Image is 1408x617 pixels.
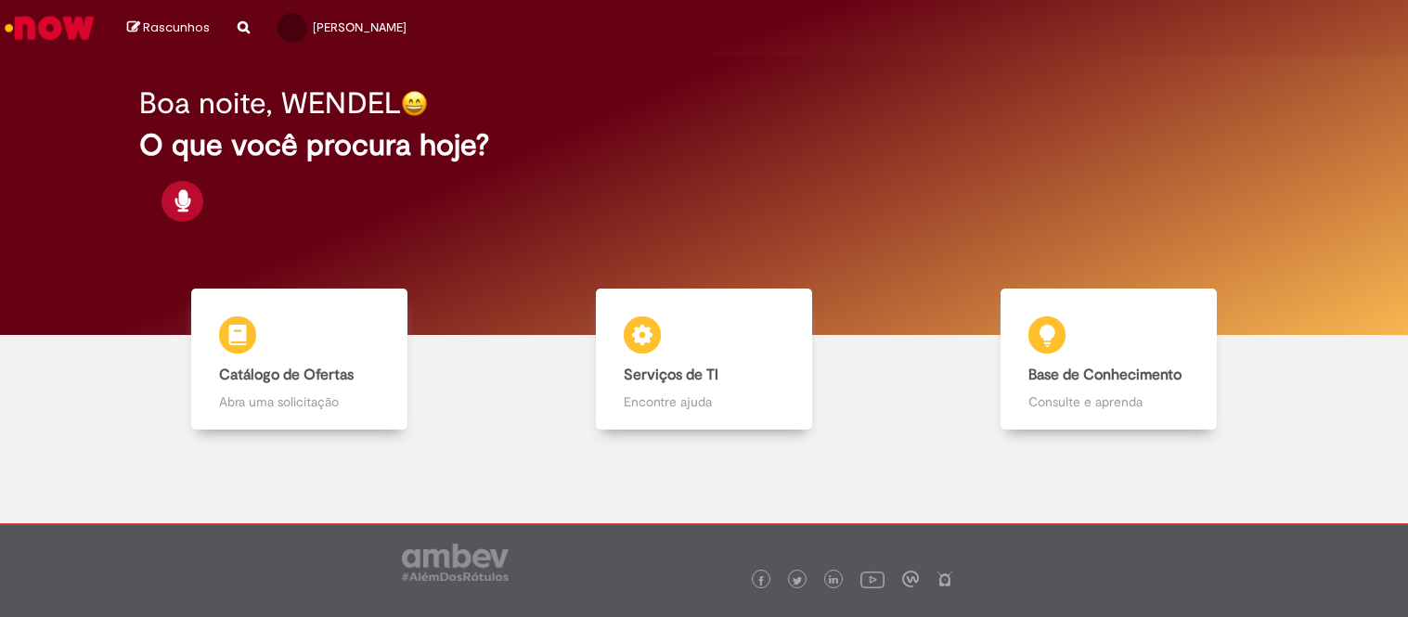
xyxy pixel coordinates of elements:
[2,9,97,46] img: ServiceNow
[624,366,718,384] b: Serviços de TI
[829,575,838,586] img: logo_footer_linkedin.png
[1028,392,1189,411] p: Consulte e aprenda
[127,19,210,37] a: Rascunhos
[937,571,953,587] img: logo_footer_naosei.png
[906,289,1311,431] a: Base de Conhecimento Consulte e aprenda
[402,544,509,581] img: logo_footer_ambev_rotulo_gray.png
[139,129,1268,161] h2: O que você procura hoje?
[502,289,907,431] a: Serviços de TI Encontre ajuda
[313,19,407,35] span: [PERSON_NAME]
[139,87,401,120] h2: Boa noite, WENDEL
[902,571,919,587] img: logo_footer_workplace.png
[401,90,428,117] img: happy-face.png
[219,392,380,411] p: Abra uma solicitação
[624,392,784,411] p: Encontre ajuda
[793,576,802,585] img: logo_footer_twitter.png
[143,19,210,36] span: Rascunhos
[219,366,354,384] b: Catálogo de Ofertas
[860,567,885,591] img: logo_footer_youtube.png
[756,576,766,585] img: logo_footer_facebook.png
[97,289,502,431] a: Catálogo de Ofertas Abra uma solicitação
[1028,366,1182,384] b: Base de Conhecimento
